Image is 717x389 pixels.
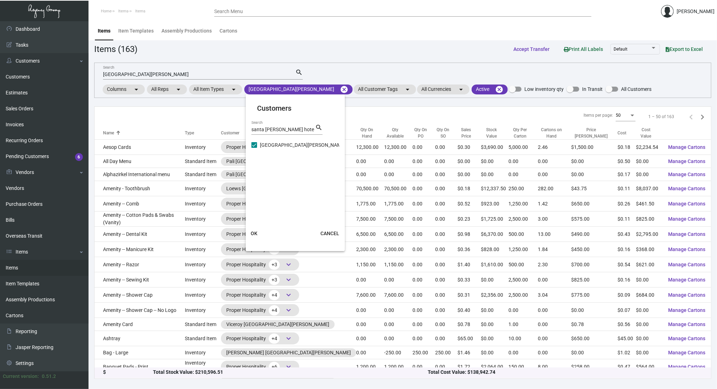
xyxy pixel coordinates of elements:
[42,373,56,380] div: 0.51.2
[243,227,266,240] button: OK
[315,123,323,132] mat-icon: search
[257,103,334,114] mat-card-title: Customers
[3,373,39,380] div: Current version:
[320,231,339,236] span: CANCEL
[260,141,346,149] span: [GEOGRAPHIC_DATA][PERSON_NAME]
[251,231,258,236] span: OK
[315,227,345,240] button: CANCEL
